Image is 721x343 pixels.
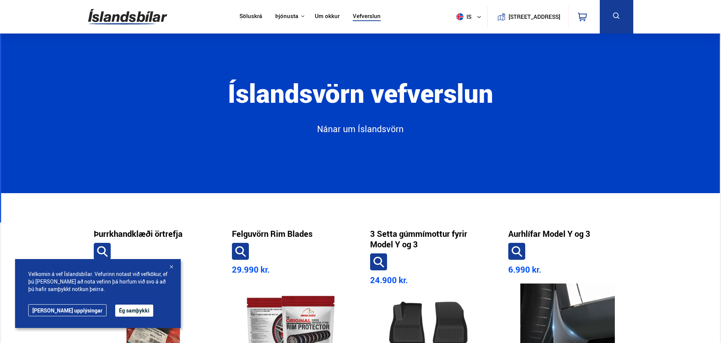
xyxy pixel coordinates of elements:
[453,6,487,28] button: is
[353,13,381,21] a: Vefverslun
[94,229,183,239] a: Þurrkhandklæði örtrefja
[115,305,153,317] button: Ég samþykki
[28,304,107,316] a: [PERSON_NAME] upplýsingar
[275,13,298,20] button: Þjónusta
[197,123,524,142] a: Nánar um Íslandsvörn
[28,270,168,293] span: Velkomin á vef Íslandsbílar. Vefurinn notast við vefkökur, ef þú [PERSON_NAME] að nota vefinn þá ...
[6,3,29,26] button: Opna LiveChat spjallviðmót
[232,229,312,239] a: Felguvörn Rim Blades
[453,13,472,20] span: is
[88,5,167,29] img: G0Ugv5HjCgRt.svg
[370,274,408,285] span: 24.900 kr.
[232,264,270,275] span: 29.990 kr.
[456,13,463,20] img: svg+xml;base64,PHN2ZyB4bWxucz0iaHR0cDovL3d3dy53My5vcmcvMjAwMC9zdmciIHdpZHRoPSI1MTIiIGhlaWdodD0iNT...
[315,13,340,21] a: Um okkur
[239,13,262,21] a: Söluskrá
[156,79,565,123] h1: Íslandsvörn vefverslun
[508,229,590,239] a: Aurhlífar Model Y og 3
[512,14,558,20] button: [STREET_ADDRESS]
[508,264,541,275] span: 6.990 kr.
[370,229,489,250] a: 3 Setta gúmmímottur fyrir Model Y og 3
[491,6,564,27] a: [STREET_ADDRESS]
